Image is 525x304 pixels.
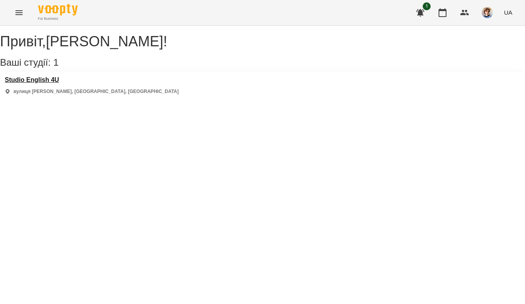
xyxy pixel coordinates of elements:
span: 1 [53,57,58,68]
a: Studio English 4U [5,76,179,84]
span: For Business [38,16,78,21]
p: вулиця [PERSON_NAME], [GEOGRAPHIC_DATA], [GEOGRAPHIC_DATA] [13,88,179,95]
span: 1 [423,2,431,10]
button: Menu [10,3,29,22]
span: UA [504,8,512,17]
img: Voopty Logo [38,4,78,15]
img: 139762f8360b8d23236e3ef819c7dd37.jpg [482,7,493,18]
button: UA [501,5,515,20]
